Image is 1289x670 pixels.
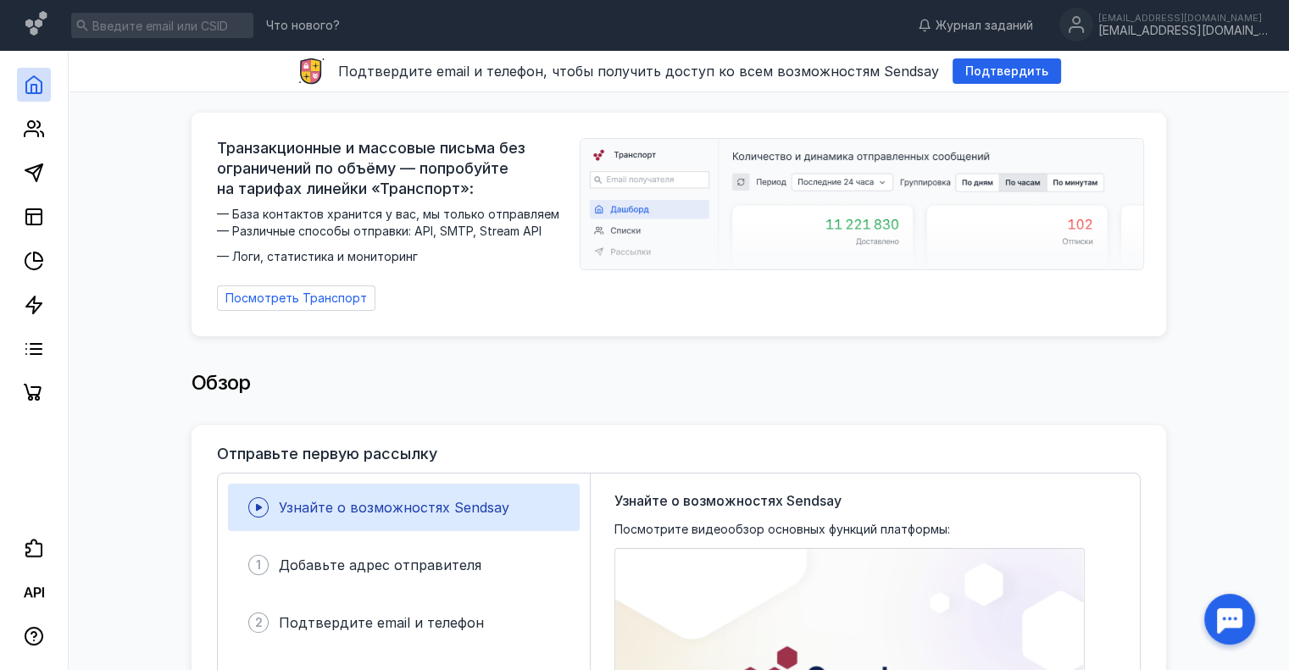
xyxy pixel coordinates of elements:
[266,19,340,31] span: Что нового?
[614,490,842,511] span: Узнайте о возможностях Sendsay
[217,446,437,462] h3: Отправьте первую рассылку
[225,291,367,306] span: Посмотреть Транспорт
[71,13,253,38] input: Введите email или CSID
[217,138,569,199] span: Транзакционные и массовые письма без ограничений по объёму — попробуйте на тарифах линейки «Транс...
[279,556,481,573] span: Добавьте адрес отправителя
[614,521,950,538] span: Посмотрите видеообзор основных функций платформы:
[581,139,1143,269] img: dashboard-transport-banner
[255,614,263,631] span: 2
[217,285,375,311] a: Посмотреть Транспорт
[338,63,939,80] span: Подтвердите email и телефон, чтобы получить доступ ко всем возможностям Sendsay
[936,17,1033,34] span: Журнал заданий
[217,206,569,265] span: — База контактов хранится у вас, мы только отправляем — Различные способы отправки: API, SMTP, St...
[1098,24,1268,38] div: [EMAIL_ADDRESS][DOMAIN_NAME]
[258,19,348,31] a: Что нового?
[965,64,1048,79] span: Подтвердить
[953,58,1061,84] button: Подтвердить
[909,17,1042,34] a: Журнал заданий
[1098,13,1268,23] div: [EMAIL_ADDRESS][DOMAIN_NAME]
[192,370,251,395] span: Обзор
[256,556,261,573] span: 1
[279,614,484,631] span: Подтвердите email и телефон
[279,499,509,516] span: Узнайте о возможностях Sendsay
